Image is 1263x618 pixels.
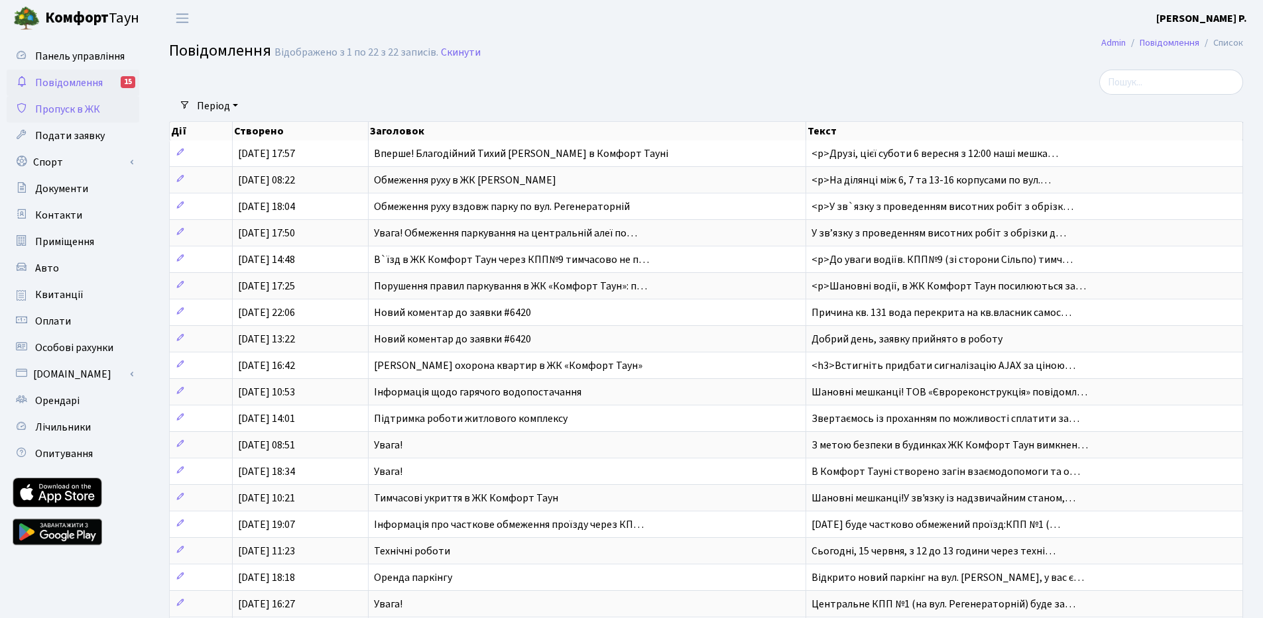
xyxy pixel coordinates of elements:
[170,122,233,140] th: Дії
[812,491,1075,505] span: Шановні мешканці!У зв'язку із надзвичайним станом,…
[369,122,806,140] th: Заголовок
[441,46,481,59] a: Скинути
[35,234,94,249] span: Приміщення
[35,76,103,90] span: Повідомлення
[374,411,568,426] span: Підтримка роботи житлового комплексу
[238,597,295,611] span: [DATE] 16:27
[374,146,668,161] span: Вперше! Благодійний Тихий [PERSON_NAME] в Комфорт Тауні
[35,314,71,329] span: Оплати
[238,146,295,161] span: [DATE] 17:57
[238,570,295,585] span: [DATE] 18:18
[7,229,139,255] a: Приміщення
[374,358,642,373] span: [PERSON_NAME] охорона квартир в ЖК «Комфорт Таун»
[1199,36,1243,50] li: Список
[374,173,556,187] span: Обмеження руху в ЖК [PERSON_NAME]
[812,358,1075,373] span: <h3>Встигніть придбати сигналізацію AJAX за ціною…
[274,46,438,59] div: Відображено з 1 по 22 з 22 записів.
[238,332,295,346] span: [DATE] 13:22
[35,340,113,355] span: Особові рахунки
[374,252,649,267] span: В`їзд в ЖК Комфорт Таун через КПП№9 тимчасово не п…
[1156,11,1247,26] b: [PERSON_NAME] Р.
[812,438,1088,452] span: З метою безпеки в будинках ЖК Комфорт Таун вимкнен…
[1081,29,1263,57] nav: breadcrumb
[812,544,1055,558] span: Сьогодні, 15 червня, з 12 до 13 години через техні…
[374,385,581,399] span: Інформація щодо гарячого водопостачання
[35,102,100,117] span: Пропуск в ЖК
[812,385,1087,399] span: Шановні мешканці! ТОВ «Єврореконструкція» повідомл…
[238,411,295,426] span: [DATE] 14:01
[238,279,295,293] span: [DATE] 17:25
[35,208,82,223] span: Контакти
[812,597,1075,611] span: Центральне КПП №1 (на вул. Регенераторній) буде за…
[238,305,295,320] span: [DATE] 22:06
[35,446,93,461] span: Опитування
[7,96,139,123] a: Пропуск в ЖК
[374,517,644,532] span: Інформація про часткове обмеження проїзду через КП…
[812,199,1073,214] span: <p>У зв`язку з проведенням висотних робіт з обрізк…
[374,226,637,240] span: Увага! Обмеження паркування на центральній алеї по…
[238,544,295,558] span: [DATE] 11:23
[1140,36,1199,50] a: Повідомлення
[812,173,1051,187] span: <p>На ділянці між 6, 7 та 13-16 корпусами по вул.…
[374,544,450,558] span: Технічні роботи
[374,305,531,320] span: Новий коментар до заявки #6420
[1156,11,1247,26] a: [PERSON_NAME] Р.
[7,282,139,308] a: Квитанції
[238,199,295,214] span: [DATE] 18:04
[374,438,402,452] span: Увага!
[812,305,1071,320] span: Причина кв. 131 вода перекрита на кв.власник самос…
[7,440,139,467] a: Опитування
[374,332,531,346] span: Новий коментар до заявки #6420
[812,570,1084,585] span: Відкрито новий паркінг на вул. [PERSON_NAME], у вас є…
[121,76,135,88] div: 15
[13,5,40,32] img: logo.png
[7,123,139,149] a: Подати заявку
[238,358,295,373] span: [DATE] 16:42
[238,517,295,532] span: [DATE] 19:07
[233,122,369,140] th: Створено
[374,491,558,505] span: Тимчасові укриття в ЖК Комфорт Таун
[812,332,1002,346] span: Добрий день, заявку прийнято в роботу
[238,491,295,505] span: [DATE] 10:21
[35,49,125,64] span: Панель управління
[7,43,139,70] a: Панель управління
[45,7,109,28] b: Комфорт
[374,199,630,214] span: Обмеження руху вздовж парку по вул. Регенераторній
[166,7,199,29] button: Переключити навігацію
[7,149,139,176] a: Спорт
[374,570,452,585] span: Оренда паркінгу
[806,122,1243,140] th: Текст
[7,361,139,387] a: [DOMAIN_NAME]
[7,308,139,335] a: Оплати
[192,95,243,117] a: Період
[7,176,139,202] a: Документи
[374,279,647,293] span: Порушення правил паркування в ЖК «Комфорт Таун»: п…
[238,252,295,267] span: [DATE] 14:48
[374,597,402,611] span: Увага!
[35,261,59,276] span: Авто
[7,255,139,282] a: Авто
[7,70,139,96] a: Повідомлення15
[238,438,295,452] span: [DATE] 08:51
[812,517,1060,532] span: [DATE] буде частково обмежений проїзд:КПП №1 (…
[35,181,88,196] span: Документи
[7,335,139,361] a: Особові рахунки
[1101,36,1126,50] a: Admin
[35,420,91,435] span: Лічильники
[1099,70,1243,95] input: Пошук...
[169,39,271,62] span: Повідомлення
[7,414,139,440] a: Лічильники
[812,226,1066,240] span: У звʼязку з проведенням висотних робіт з обрізки д…
[374,464,402,479] span: Увага!
[238,464,295,479] span: [DATE] 18:34
[35,393,80,408] span: Орендарі
[238,173,295,187] span: [DATE] 08:22
[238,385,295,399] span: [DATE] 10:53
[812,464,1080,479] span: В Комфорт Тауні створено загін взаємодопомоги та о…
[35,287,84,302] span: Квитанції
[7,202,139,229] a: Контакти
[812,252,1073,267] span: <p>До уваги водіїв. КПП№9 (зі сторони Сільпо) тимч…
[812,411,1079,426] span: Звертаємось із проханням по можливості сплатити за…
[45,7,139,30] span: Таун
[7,387,139,414] a: Орендарі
